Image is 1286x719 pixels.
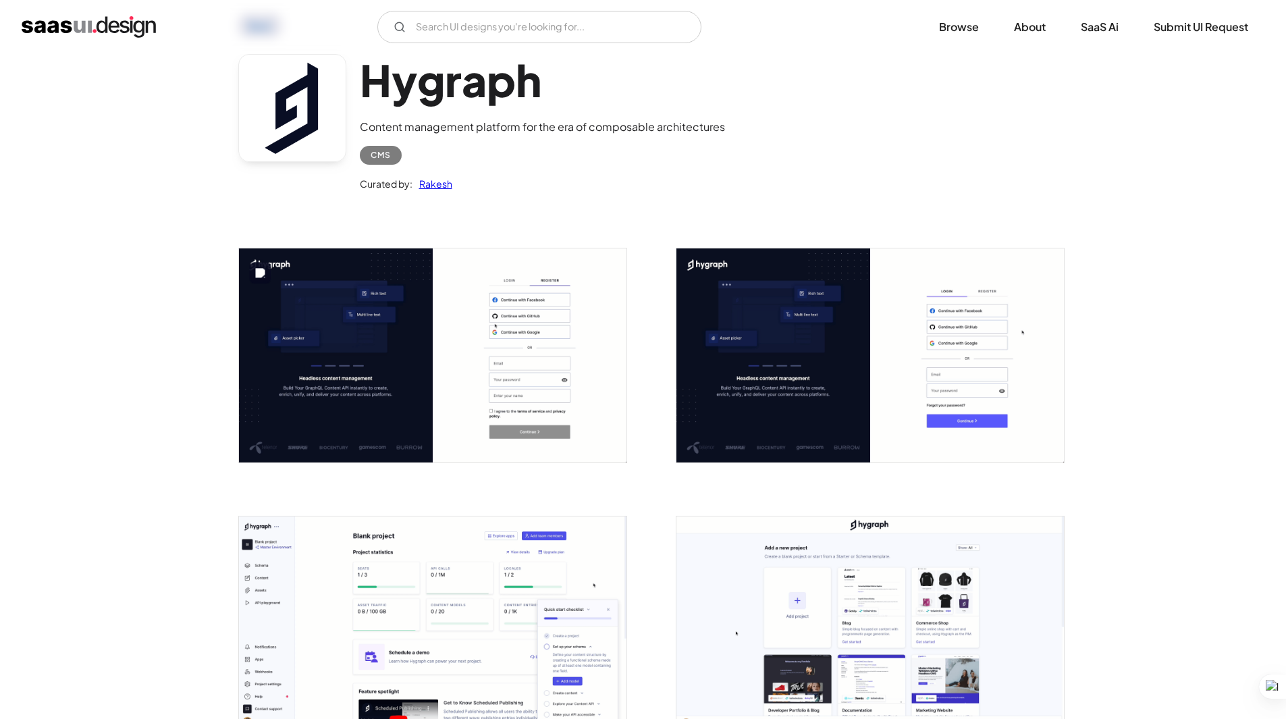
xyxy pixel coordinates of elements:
[998,12,1062,42] a: About
[371,147,391,163] div: CMS
[360,119,725,135] div: Content management platform for the era of composable architectures
[360,54,725,106] h1: Hygraph
[360,176,412,192] div: Curated by:
[239,248,626,462] a: open lightbox
[412,176,452,192] a: Rakesh
[239,248,626,462] img: 6426e396f97c793e65e0fd07_Hygraph%20-%20Register.png
[923,12,995,42] a: Browse
[377,11,701,43] input: Search UI designs you're looking for...
[1137,12,1264,42] a: Submit UI Request
[676,248,1064,462] img: 6426e395cf7f897713996db2_Hygraph%20-%20Login.png
[377,11,701,43] form: Email Form
[22,16,156,38] a: home
[676,248,1064,462] a: open lightbox
[1065,12,1135,42] a: SaaS Ai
